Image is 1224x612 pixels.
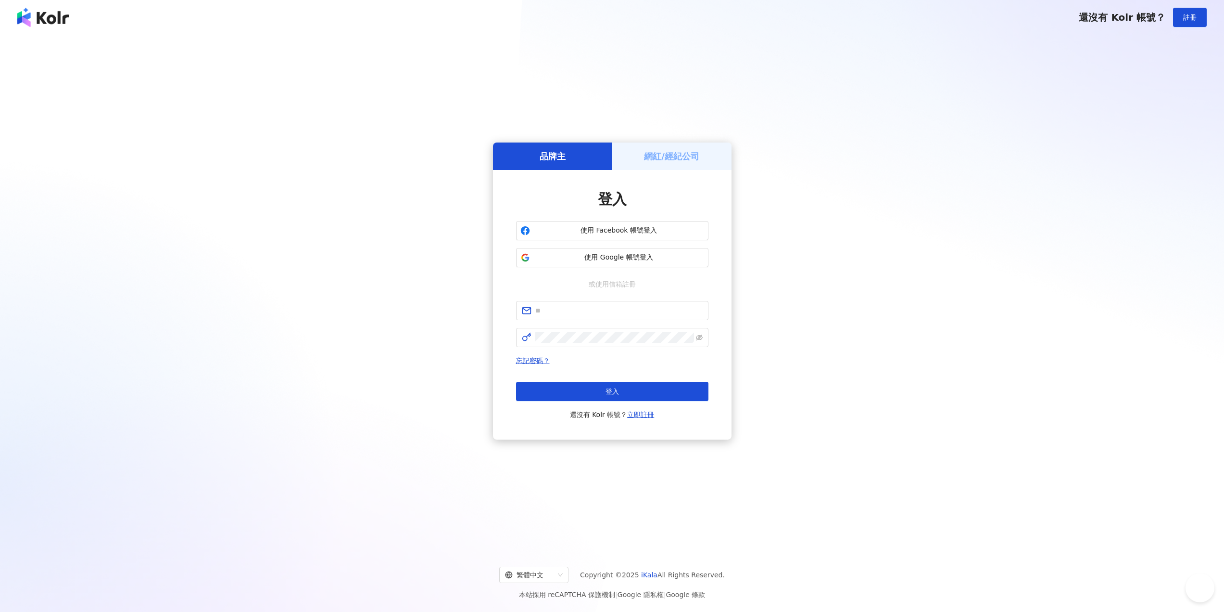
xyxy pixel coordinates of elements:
a: Google 隱私權 [618,591,664,599]
span: 註冊 [1183,13,1197,21]
span: Copyright © 2025 All Rights Reserved. [580,569,725,581]
h5: 品牌主 [540,150,566,162]
span: | [615,591,618,599]
a: 忘記密碼？ [516,357,550,365]
span: eye-invisible [696,334,703,341]
div: 繁體中文 [505,567,554,583]
span: 登入 [606,388,619,395]
button: 註冊 [1173,8,1207,27]
button: 登入 [516,382,708,401]
img: logo [17,8,69,27]
h5: 網紅/經紀公司 [644,150,699,162]
a: Google 條款 [666,591,705,599]
a: 立即註冊 [627,411,654,418]
span: 使用 Google 帳號登入 [534,253,704,262]
span: 本站採用 reCAPTCHA 保護機制 [519,589,705,600]
span: 還沒有 Kolr 帳號？ [1079,12,1165,23]
button: 使用 Google 帳號登入 [516,248,708,267]
span: 使用 Facebook 帳號登入 [534,226,704,235]
iframe: Help Scout Beacon - Open [1186,573,1214,602]
button: 使用 Facebook 帳號登入 [516,221,708,240]
span: 還沒有 Kolr 帳號？ [570,409,655,420]
span: 或使用信箱註冊 [582,279,643,289]
a: iKala [641,571,657,579]
span: | [664,591,666,599]
span: 登入 [598,191,627,208]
